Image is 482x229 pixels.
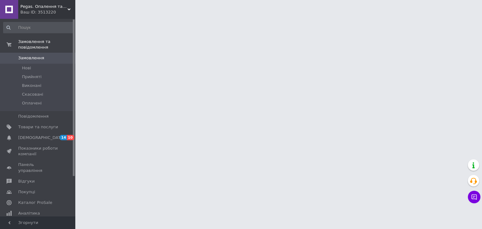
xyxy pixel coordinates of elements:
[22,83,41,88] span: Виконані
[67,135,74,140] span: 10
[18,146,58,157] span: Показники роботи компанії
[18,124,58,130] span: Товари та послуги
[20,9,75,15] div: Ваш ID: 3513220
[22,92,43,97] span: Скасовані
[22,74,41,80] span: Прийняті
[18,114,49,119] span: Повідомлення
[3,22,74,33] input: Пошук
[18,178,35,184] span: Відгуки
[18,55,44,61] span: Замовлення
[22,65,31,71] span: Нові
[22,100,42,106] span: Оплачені
[18,135,65,141] span: [DEMOGRAPHIC_DATA]
[18,200,52,205] span: Каталог ProSale
[20,4,67,9] span: Pegas. Опалення та водопостачання
[60,135,67,140] span: 14
[18,162,58,173] span: Панель управління
[18,189,35,195] span: Покупці
[18,39,75,50] span: Замовлення та повідомлення
[18,210,40,216] span: Аналітика
[468,191,480,203] button: Чат з покупцем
